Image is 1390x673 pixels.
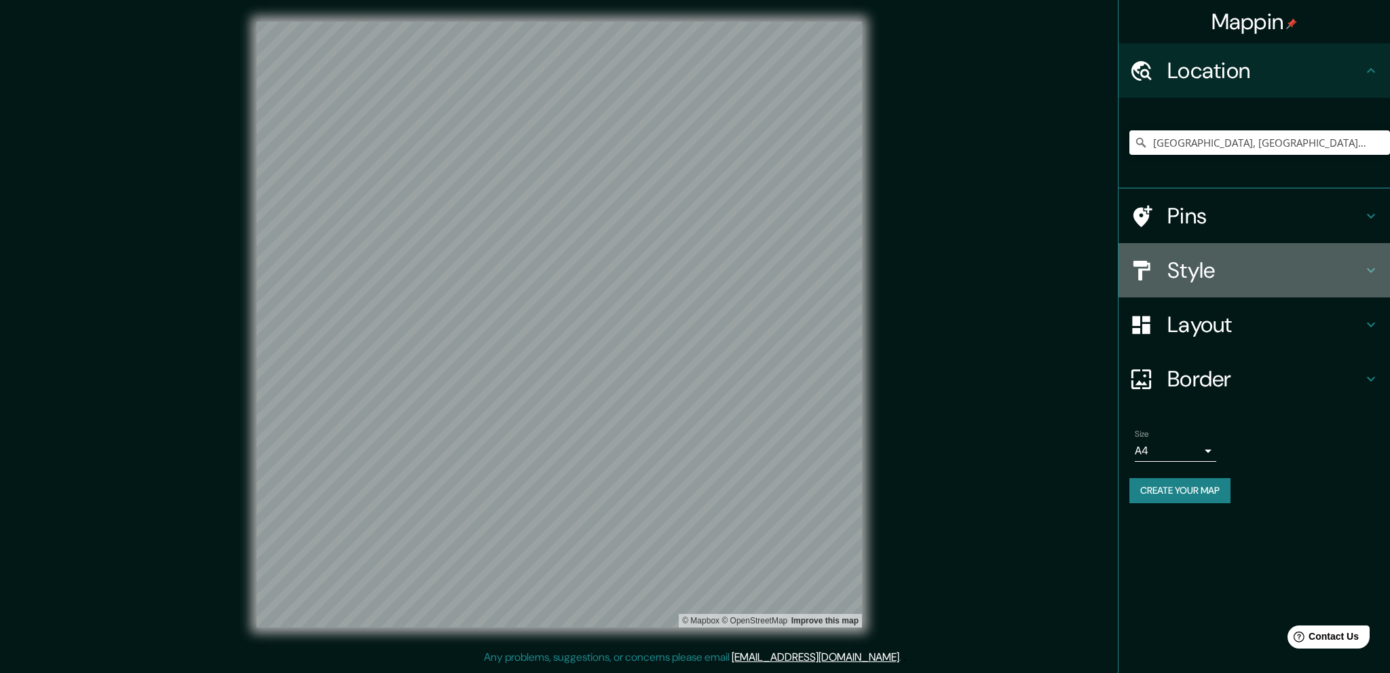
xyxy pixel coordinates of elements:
[721,616,787,625] a: OpenStreetMap
[903,649,906,666] div: .
[1119,243,1390,297] div: Style
[1167,57,1363,84] h4: Location
[1135,440,1216,462] div: A4
[1119,297,1390,352] div: Layout
[1167,311,1363,338] h4: Layout
[484,649,901,666] p: Any problems, suggestions, or concerns please email .
[732,650,899,664] a: [EMAIL_ADDRESS][DOMAIN_NAME]
[1167,202,1363,230] h4: Pins
[791,616,859,625] a: Map feedback
[1269,620,1375,658] iframe: Help widget launcher
[1119,189,1390,243] div: Pins
[1167,365,1363,393] h4: Border
[1211,8,1298,35] h4: Mappin
[1129,478,1231,503] button: Create your map
[1167,257,1363,284] h4: Style
[257,22,862,627] canvas: Map
[682,616,719,625] a: Mapbox
[1286,18,1297,29] img: pin-icon.png
[1119,43,1390,98] div: Location
[1135,429,1149,440] label: Size
[1119,352,1390,406] div: Border
[1129,130,1390,155] input: Pick your city or area
[901,649,903,666] div: .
